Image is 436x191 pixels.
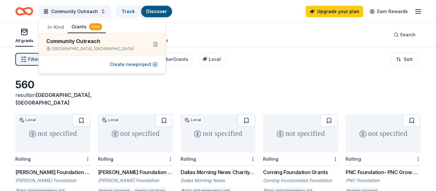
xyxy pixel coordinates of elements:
[15,78,90,91] div: 560
[101,117,120,123] div: Local
[199,53,226,66] button: Local
[98,168,173,176] div: [PERSON_NAME] Foundation Grant
[388,28,421,41] button: Search
[209,56,221,62] span: Local
[15,53,44,66] button: Filter1
[15,4,33,19] a: Home
[28,55,39,63] span: Filter
[263,114,338,152] div: not specified
[15,92,92,106] span: in
[38,5,111,18] button: Community Outreach
[346,168,421,176] div: PNC Foundation- PNC Grow Up Great
[263,177,338,184] div: Corning Incorporated Foundation
[51,8,98,15] span: Community Outreach
[15,92,92,106] span: [GEOGRAPHIC_DATA], [GEOGRAPHIC_DATA]
[116,5,173,18] button: TrackDiscover
[181,156,196,162] div: Rolling
[44,21,68,33] button: In-Kind
[366,6,412,17] a: Earn Rewards
[98,114,173,152] div: not specified
[15,177,90,184] div: [PERSON_NAME] Foundation
[391,53,418,66] button: Sort
[346,177,421,184] div: PNC Foundation
[346,114,421,152] div: not specified
[46,37,143,45] div: Community Outreach
[122,9,135,14] a: Track
[404,55,413,63] span: Sort
[183,117,202,123] div: Local
[400,31,416,39] span: Search
[68,21,106,33] button: Grants
[181,114,256,152] div: not specified
[110,61,158,68] button: Create newproject
[146,9,167,14] a: Discover
[263,168,338,176] div: Corning Foundation Grants
[98,177,173,184] div: [PERSON_NAME] Foundation
[46,46,143,51] div: [GEOGRAPHIC_DATA], [GEOGRAPHIC_DATA]
[15,26,33,47] button: All grants
[181,168,256,176] div: Dallas Morning News Charity Partners
[181,177,256,184] div: Dallas Morning News
[154,53,193,66] button: CyberGrants
[263,156,278,162] div: Rolling
[15,91,90,107] div: results
[15,114,90,152] div: not specified
[160,55,188,63] div: CyberGrants
[89,23,102,30] div: New
[18,117,37,123] div: Local
[98,156,113,162] div: Rolling
[306,6,363,17] a: Upgrade your plan
[15,38,33,43] div: All grants
[15,156,31,162] div: Rolling
[346,156,361,162] div: Rolling
[15,168,90,176] div: [PERSON_NAME] Foundation Grant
